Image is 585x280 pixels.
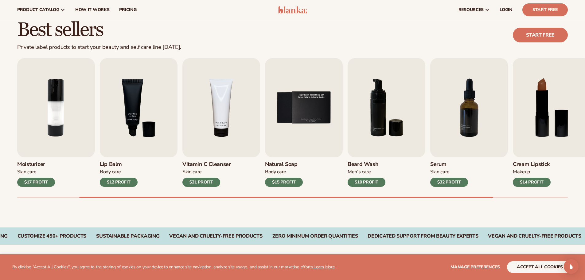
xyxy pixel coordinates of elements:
div: Skin Care [430,169,468,175]
a: 5 / 9 [265,58,343,187]
div: VEGAN AND CRUELTY-FREE PRODUCTS [169,233,262,239]
img: logo [278,6,307,14]
div: $10 PROFIT [348,178,385,187]
a: Start Free [522,3,568,16]
span: Manage preferences [450,264,500,270]
h3: Natural Soap [265,161,303,168]
h3: Moisturizer [17,161,55,168]
p: By clicking "Accept All Cookies", you agree to the storing of cookies on your device to enhance s... [12,265,335,270]
a: 4 / 9 [182,58,260,187]
div: Body Care [100,169,138,175]
h3: Lip Balm [100,161,138,168]
a: 2 / 9 [17,58,95,187]
h3: Vitamin C Cleanser [182,161,231,168]
div: $12 PROFIT [100,178,138,187]
a: Start free [513,28,568,42]
div: $17 PROFIT [17,178,55,187]
h2: Best sellers [17,20,181,40]
div: DEDICATED SUPPORT FROM BEAUTY EXPERTS [368,233,478,239]
a: 3 / 9 [100,58,177,187]
div: SUSTAINABLE PACKAGING [96,233,159,239]
a: Learn More [314,264,334,270]
div: Private label products to start your beauty and self care line [DATE]. [17,44,181,51]
div: Skin Care [182,169,231,175]
div: Makeup [513,169,551,175]
div: Open Intercom Messenger [564,259,579,274]
div: Body Care [265,169,303,175]
a: 6 / 9 [348,58,425,187]
button: Manage preferences [450,261,500,273]
div: $15 PROFIT [265,178,303,187]
div: Skin Care [17,169,55,175]
div: Vegan and Cruelty-Free Products [488,233,581,239]
span: How It Works [75,7,110,12]
h3: Serum [430,161,468,168]
div: CUSTOMIZE 450+ PRODUCTS [18,233,87,239]
span: LOGIN [500,7,513,12]
h3: Beard Wash [348,161,385,168]
h3: Cream Lipstick [513,161,551,168]
div: ZERO MINIMUM ORDER QUANTITIES [272,233,358,239]
span: pricing [119,7,136,12]
div: $21 PROFIT [182,178,220,187]
div: $14 PROFIT [513,178,551,187]
div: $32 PROFIT [430,178,468,187]
div: Men’s Care [348,169,385,175]
span: resources [458,7,484,12]
span: product catalog [17,7,59,12]
a: 7 / 9 [430,58,508,187]
button: accept all cookies [507,261,573,273]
